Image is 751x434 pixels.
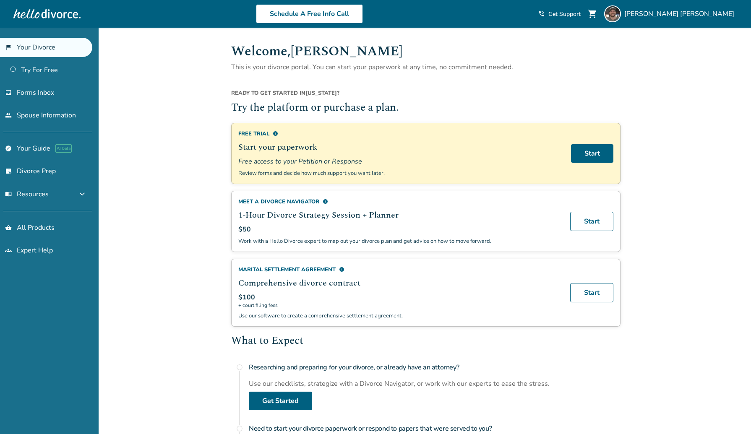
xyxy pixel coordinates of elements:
[231,100,621,116] h2: Try the platform or purchase a plan.
[55,144,72,153] span: AI beta
[5,247,12,254] span: groups
[236,425,243,432] span: radio_button_unchecked
[238,198,560,205] div: Meet a divorce navigator
[231,89,305,97] span: Ready to get started in
[238,266,560,273] div: Marital Settlement Agreement
[238,237,560,245] p: Work with a Hello Divorce expert to map out your divorce plan and get advice on how to move forward.
[238,302,560,309] span: + court filing fees
[548,10,581,18] span: Get Support
[570,212,613,231] a: Start
[709,394,751,434] iframe: Chat Widget
[249,379,621,388] div: Use our checklists, strategize with a Divorce Navigator, or work with our experts to ease the str...
[231,62,621,73] p: This is your divorce portal. You can start your paperwork at any time, no commitment needed.
[238,225,251,234] span: $50
[238,130,561,138] div: Free Trial
[5,224,12,231] span: shopping_basket
[249,359,621,376] h4: Researching and preparing for your divorce, or already have an attorney?
[238,277,560,289] h2: Comprehensive divorce contract
[5,191,12,198] span: menu_book
[5,190,49,199] span: Resources
[238,157,561,166] span: Free access to your Petition or Response
[538,10,545,17] span: phone_in_talk
[238,209,560,221] h2: 1-Hour Divorce Strategy Session + Planner
[570,283,613,302] a: Start
[538,10,581,18] a: phone_in_talkGet Support
[587,9,597,19] span: shopping_cart
[231,41,621,62] h1: Welcome, [PERSON_NAME]
[5,44,12,51] span: flag_2
[5,112,12,119] span: people
[273,131,278,136] span: info
[339,267,344,272] span: info
[5,89,12,96] span: inbox
[231,333,621,349] h2: What to Expect
[256,4,363,23] a: Schedule A Free Info Call
[5,168,12,174] span: list_alt_check
[571,144,613,163] a: Start
[238,169,561,177] p: Review forms and decide how much support you want later.
[231,89,621,100] div: [US_STATE] ?
[323,199,328,204] span: info
[17,88,54,97] span: Forms Inbox
[236,364,243,371] span: radio_button_unchecked
[77,189,87,199] span: expand_more
[604,5,621,22] img: Matthew Marr
[238,141,561,153] h2: Start your paperwork
[238,293,255,302] span: $100
[624,9,738,18] span: [PERSON_NAME] [PERSON_NAME]
[249,392,312,410] a: Get Started
[5,145,12,152] span: explore
[238,312,560,320] p: Use our software to create a comprehensive settlement agreement.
